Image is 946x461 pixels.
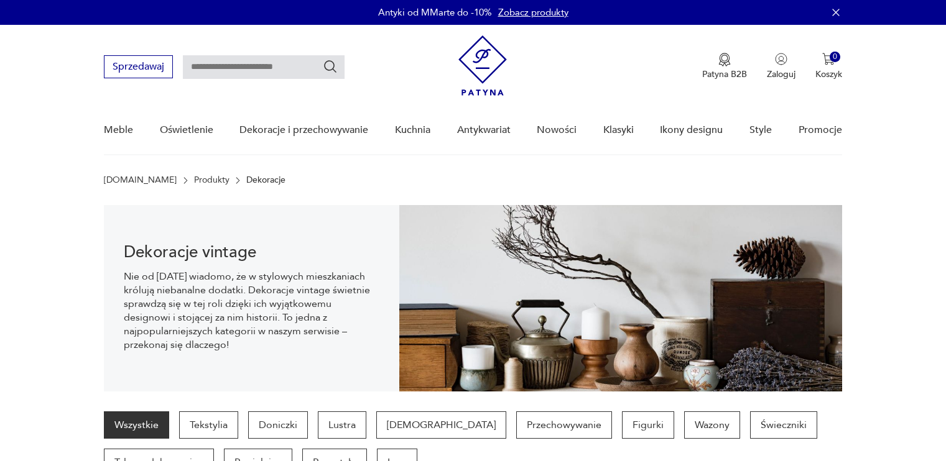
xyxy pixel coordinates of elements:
[194,175,230,185] a: Produkty
[684,411,740,439] a: Wazony
[378,6,492,19] p: Antyki od MMarte do -10%
[749,106,772,154] a: Style
[537,106,577,154] a: Nowości
[622,411,674,439] a: Figurki
[830,52,840,62] div: 0
[702,53,747,80] button: Patyna B2B
[457,106,511,154] a: Antykwariat
[104,55,173,78] button: Sprzedawaj
[399,205,842,391] img: 3afcf10f899f7d06865ab57bf94b2ac8.jpg
[702,53,747,80] a: Ikona medaluPatyna B2B
[775,53,787,65] img: Ikonka użytkownika
[498,6,568,19] a: Zobacz produkty
[815,68,842,80] p: Koszyk
[702,68,747,80] p: Patyna B2B
[124,270,379,352] p: Nie od [DATE] wiadomo, że w stylowych mieszkaniach królują niebanalne dodatki. Dekoracje vintage ...
[104,411,169,439] a: Wszystkie
[160,106,213,154] a: Oświetlenie
[104,106,133,154] a: Meble
[318,411,366,439] a: Lustra
[516,411,612,439] a: Przechowywanie
[104,175,177,185] a: [DOMAIN_NAME]
[124,245,379,260] h1: Dekoracje vintage
[799,106,842,154] a: Promocje
[458,35,507,96] img: Patyna - sklep z meblami i dekoracjami vintage
[718,53,731,66] img: Ikona medalu
[323,59,338,74] button: Szukaj
[660,106,723,154] a: Ikony designu
[750,411,817,439] a: Świeczniki
[376,411,506,439] a: [DEMOGRAPHIC_DATA]
[767,68,795,80] p: Zaloguj
[822,53,835,65] img: Ikona koszyka
[246,175,285,185] p: Dekoracje
[179,411,238,439] a: Tekstylia
[104,63,173,72] a: Sprzedawaj
[815,53,842,80] button: 0Koszyk
[395,106,430,154] a: Kuchnia
[767,53,795,80] button: Zaloguj
[603,106,634,154] a: Klasyki
[239,106,368,154] a: Dekoracje i przechowywanie
[248,411,308,439] a: Doniczki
